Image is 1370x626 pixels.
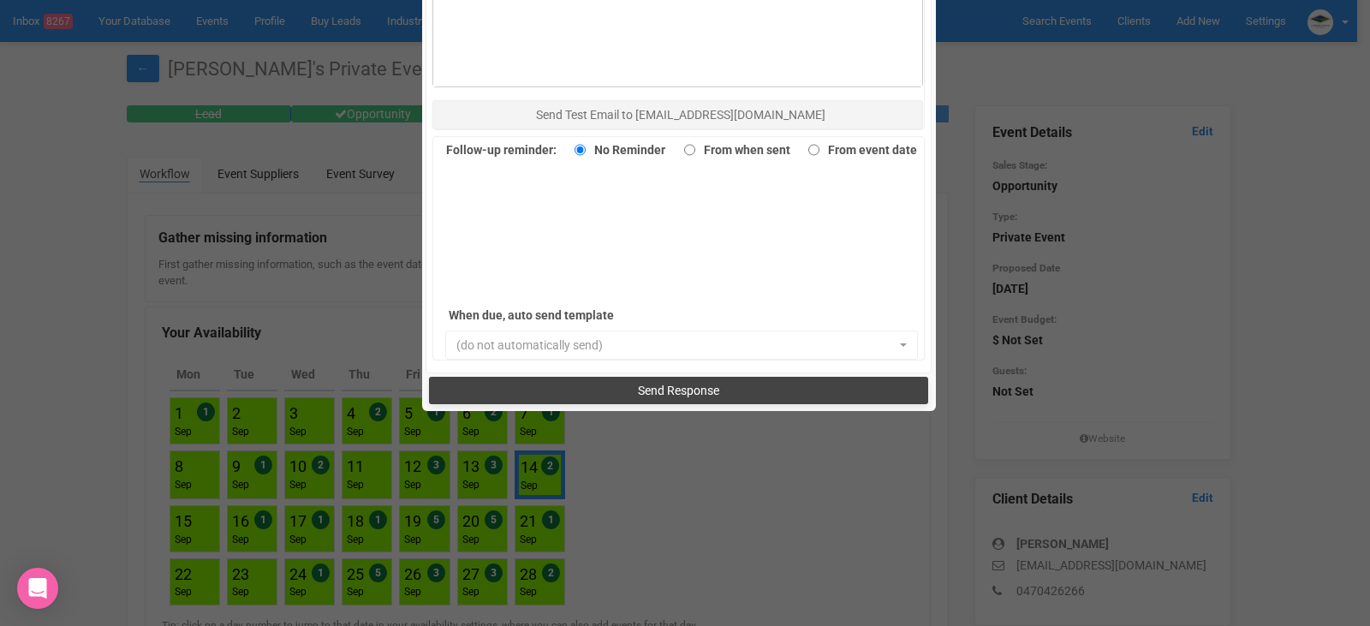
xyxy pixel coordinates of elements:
label: From when sent [676,138,790,162]
div: Open Intercom Messenger [17,568,58,609]
span: (do not automatically send) [456,337,896,354]
span: Send Test Email to [EMAIL_ADDRESS][DOMAIN_NAME] [536,108,825,122]
label: When due, auto send template [449,303,688,327]
label: No Reminder [566,138,665,162]
label: From event date [800,138,917,162]
label: Follow-up reminder: [446,138,557,162]
span: Send Response [638,384,719,397]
